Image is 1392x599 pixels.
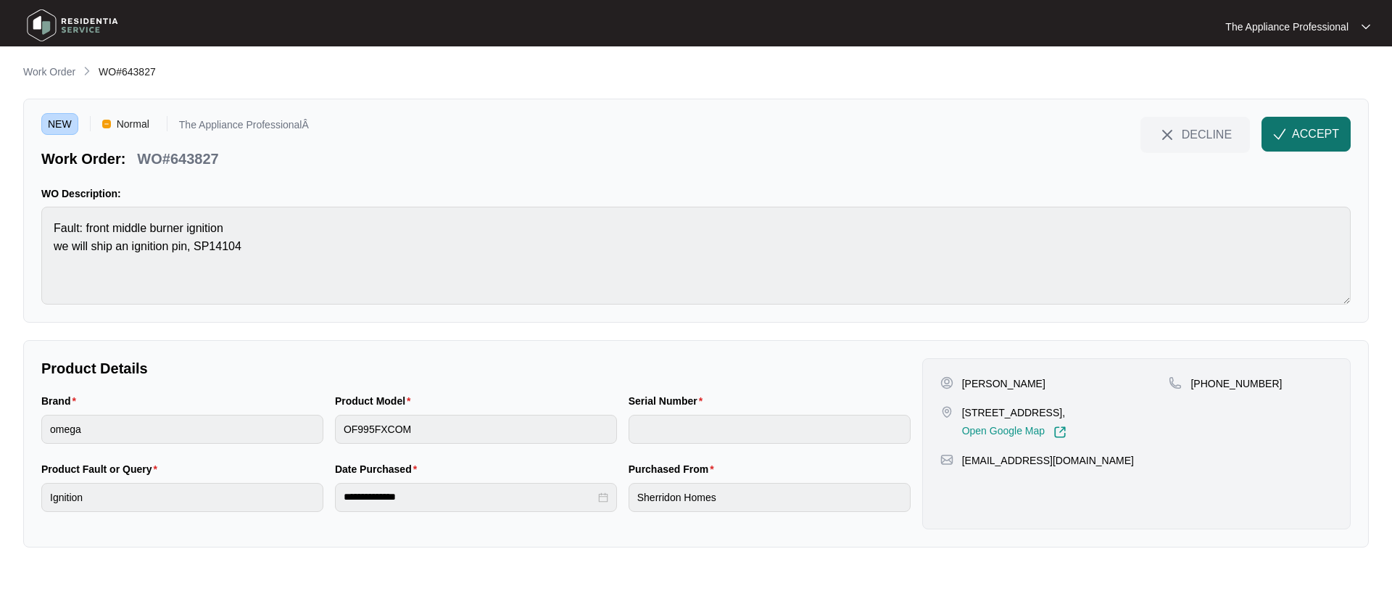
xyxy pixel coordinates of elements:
input: Brand [41,415,323,444]
img: dropdown arrow [1362,23,1370,30]
p: The Appliance Professional [1225,20,1348,34]
span: WO#643827 [99,66,156,78]
label: Product Model [335,394,417,408]
img: map-pin [940,405,953,418]
span: NEW [41,113,78,135]
a: Open Google Map [962,426,1066,439]
p: Product Details [41,358,911,379]
label: Serial Number [629,394,708,408]
img: map-pin [1169,376,1182,389]
input: Date Purchased [344,489,595,505]
label: Purchased From [629,462,720,476]
img: check-Icon [1273,128,1286,141]
a: Work Order [20,65,78,80]
input: Product Fault or Query [41,483,323,512]
img: user-pin [940,376,953,389]
img: Link-External [1053,426,1066,439]
p: [STREET_ADDRESS], [962,405,1066,420]
p: Work Order: [41,149,125,169]
span: ACCEPT [1292,125,1339,143]
p: The Appliance ProfessionalÂ [179,120,309,135]
input: Product Model [335,415,617,444]
label: Product Fault or Query [41,462,163,476]
span: DECLINE [1182,126,1232,142]
input: Purchased From [629,483,911,512]
p: [PERSON_NAME] [962,376,1045,391]
label: Brand [41,394,82,408]
img: map-pin [940,453,953,466]
button: close-IconDECLINE [1140,117,1250,152]
img: Vercel Logo [102,120,111,128]
p: [PHONE_NUMBER] [1190,376,1282,391]
input: Serial Number [629,415,911,444]
button: check-IconACCEPT [1261,117,1351,152]
p: WO Description: [41,186,1351,201]
img: close-Icon [1159,126,1176,144]
label: Date Purchased [335,462,423,476]
span: Normal [111,113,155,135]
img: residentia service logo [22,4,123,47]
p: Work Order [23,65,75,79]
p: WO#643827 [137,149,218,169]
textarea: Fault: front middle burner ignition we will ship an ignition pin, SP14104 [41,207,1351,305]
p: [EMAIL_ADDRESS][DOMAIN_NAME] [962,453,1134,468]
img: chevron-right [81,65,93,77]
